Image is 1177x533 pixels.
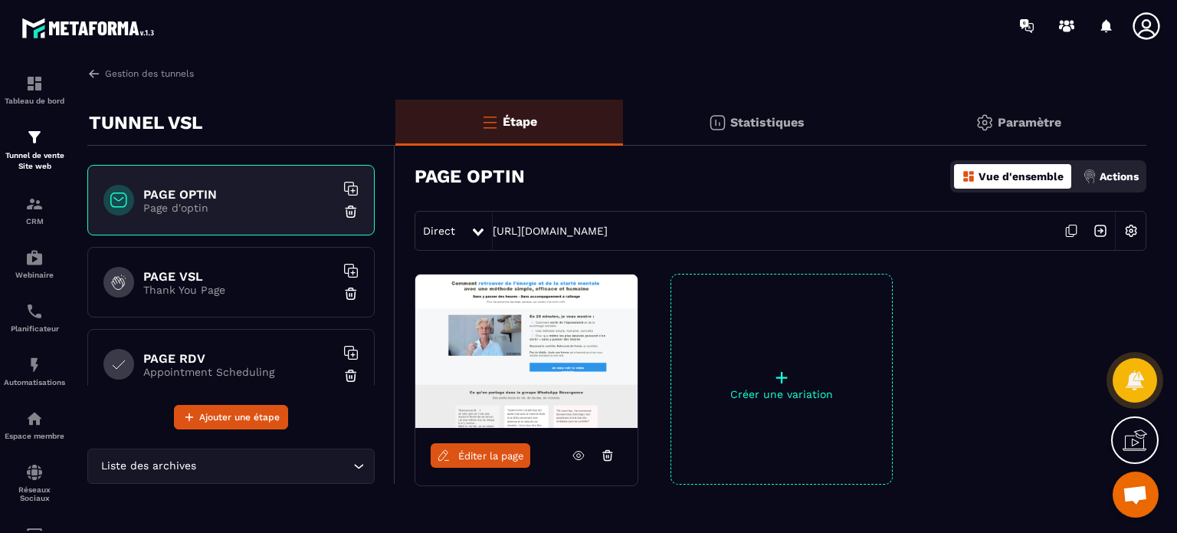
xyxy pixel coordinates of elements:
p: Tunnel de vente Site web [4,150,65,172]
p: Réseaux Sociaux [4,485,65,502]
p: Tableau de bord [4,97,65,105]
img: formation [25,195,44,213]
a: Éditer la page [431,443,530,468]
img: logo [21,14,159,42]
p: + [671,367,892,388]
img: stats.20deebd0.svg [708,114,726,132]
a: schedulerschedulerPlanificateur [4,291,65,344]
button: Ajouter une étape [174,405,288,429]
p: Automatisations [4,378,65,387]
img: social-network [25,463,44,482]
p: Page d'optin [143,202,335,214]
p: Vue d'ensemble [979,170,1064,183]
img: dashboard-orange.40269519.svg [962,169,975,183]
p: Espace membre [4,432,65,440]
p: TUNNEL VSL [89,107,202,138]
a: [URL][DOMAIN_NAME] [493,225,608,237]
img: formation [25,128,44,146]
a: formationformationTunnel de vente Site web [4,117,65,183]
a: formationformationTableau de bord [4,63,65,117]
img: arrow-next.bcc2205e.svg [1086,216,1115,245]
a: formationformationCRM [4,183,65,237]
a: automationsautomationsWebinaire [4,237,65,291]
img: setting-w.858f3a88.svg [1116,216,1146,245]
p: Planificateur [4,324,65,333]
img: arrow [87,67,101,81]
a: automationsautomationsAutomatisations [4,344,65,398]
p: Paramètre [998,115,1061,130]
h6: PAGE RDV [143,351,335,366]
h6: PAGE OPTIN [143,187,335,202]
a: automationsautomationsEspace membre [4,398,65,452]
a: social-networksocial-networkRéseaux Sociaux [4,452,65,514]
img: image [415,275,638,428]
span: Direct [423,225,455,237]
img: formation [25,74,44,93]
div: Ouvrir le chat [1113,472,1159,518]
p: CRM [4,217,65,225]
span: Ajouter une étape [199,410,280,425]
img: actions.d6e523a2.png [1083,169,1097,183]
p: Actions [1100,170,1139,183]
p: Webinaire [4,271,65,279]
div: Search for option [87,449,375,484]
img: bars-o.4a397970.svg [480,113,499,131]
a: Gestion des tunnels [87,67,194,81]
img: automations [25,248,44,267]
p: Statistiques [730,115,805,130]
img: scheduler [25,302,44,321]
img: trash [343,368,359,383]
input: Search for option [199,458,349,475]
img: setting-gr.5f69749f.svg [975,114,994,132]
img: automations [25,356,44,374]
img: trash [343,286,359,301]
span: Liste des archives [97,458,199,475]
h3: PAGE OPTIN [415,166,525,187]
span: Éditer la page [458,450,524,462]
p: Étape [503,114,537,129]
p: Thank You Page [143,284,335,296]
p: Appointment Scheduling [143,366,335,378]
h6: PAGE VSL [143,269,335,284]
img: automations [25,410,44,428]
p: Créer une variation [671,388,892,400]
img: trash [343,204,359,219]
